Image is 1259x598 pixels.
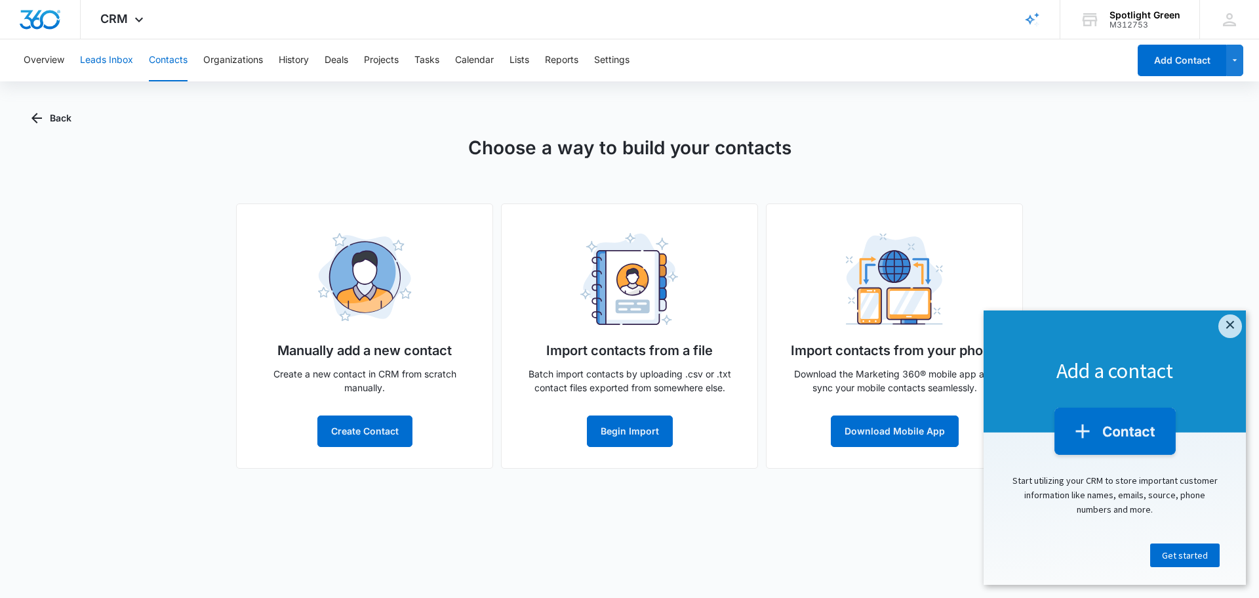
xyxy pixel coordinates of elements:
[277,341,452,360] h5: Manually add a new contact
[1109,20,1180,30] div: account id
[80,39,133,81] button: Leads Inbox
[546,341,713,360] h5: Import contacts from a file
[1109,10,1180,20] div: account name
[523,367,736,395] p: Batch import contacts by uploading .csv or .txt contact files exported from somewhere else.
[455,39,494,81] button: Calendar
[235,4,258,28] a: Close modal
[587,416,673,447] button: Begin Import
[791,341,999,360] h5: Import contacts from your phone
[258,367,471,395] p: Create a new contact in CRM from scratch manually.
[788,367,1001,395] p: Download the Marketing 360® mobile app and sync your mobile contacts seamlessly.
[149,39,188,81] button: Contacts
[468,134,791,161] h1: Choose a way to build your contacts
[203,39,263,81] button: Organizations
[13,163,249,207] p: Start utilizing your CRM to store important customer information like names, emails, source, phon...
[317,416,412,447] button: Create Contact
[24,39,64,81] button: Overview
[414,39,439,81] button: Tasks
[100,12,128,26] span: CRM
[594,39,629,81] button: Settings
[1138,45,1226,76] button: Add Contact
[831,416,959,447] button: Download Mobile App
[325,39,348,81] button: Deals
[279,39,309,81] button: History
[31,102,71,134] button: Back
[545,39,578,81] button: Reports
[167,233,236,257] a: Get started
[510,39,529,81] button: Lists
[364,39,399,81] button: Projects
